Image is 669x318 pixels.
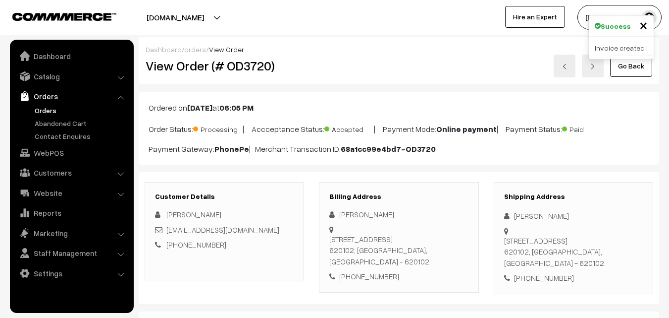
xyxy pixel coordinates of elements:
b: PhonePe [214,144,249,154]
button: Close [639,17,648,32]
span: [PERSON_NAME] [166,210,221,219]
a: Settings [12,264,130,282]
h3: Shipping Address [504,192,643,201]
div: [PERSON_NAME] [329,209,468,220]
div: [PHONE_NUMBER] [329,271,468,282]
a: [EMAIL_ADDRESS][DOMAIN_NAME] [166,225,279,234]
p: Payment Gateway: | Merchant Transaction ID: [149,143,649,155]
h3: Billing Address [329,192,468,201]
div: [STREET_ADDRESS] 620102, [GEOGRAPHIC_DATA], [GEOGRAPHIC_DATA] - 620102 [329,234,468,267]
button: [DOMAIN_NAME] [112,5,239,30]
img: COMMMERCE [12,13,116,20]
div: [STREET_ADDRESS] 620102, [GEOGRAPHIC_DATA], [GEOGRAPHIC_DATA] - 620102 [504,235,643,269]
h2: View Order (# OD3720) [146,58,305,73]
a: [PHONE_NUMBER] [166,240,226,249]
div: [PERSON_NAME] [504,210,643,222]
button: [PERSON_NAME] [577,5,662,30]
a: Contact Enquires [32,131,130,141]
a: Reports [12,204,130,222]
img: user [642,10,657,25]
a: Staff Management [12,244,130,262]
a: Hire an Expert [505,6,565,28]
b: [DATE] [187,103,212,113]
a: Orders [32,105,130,116]
a: COMMMERCE [12,10,99,22]
a: Dashboard [146,45,182,54]
a: Website [12,184,130,202]
img: right-arrow.png [590,64,596,69]
a: Abandoned Cart [32,118,130,128]
a: Marketing [12,224,130,242]
p: Order Status: | Accceptance Status: | Payment Mode: | Payment Status: [149,122,649,135]
a: WebPOS [12,144,130,162]
span: Processing [193,122,243,134]
a: Catalog [12,67,130,85]
div: Invoice created ! [589,37,654,59]
b: 68a1cc99e4bd7-OD3720 [341,144,436,154]
div: / / [146,44,652,55]
a: Dashboard [12,47,130,65]
span: Paid [562,122,612,134]
a: orders [184,45,206,54]
strong: Success [601,21,631,31]
span: Accepted [324,122,374,134]
a: Go Back [610,55,652,77]
b: 06:05 PM [219,103,254,113]
div: [PHONE_NUMBER] [504,272,643,284]
span: View Order [209,45,244,54]
a: Orders [12,87,130,105]
h3: Customer Details [155,192,294,201]
a: Customers [12,164,130,182]
b: Online payment [436,124,497,134]
p: Ordered on at [149,102,649,114]
img: left-arrow.png [562,64,567,69]
span: × [639,15,648,34]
